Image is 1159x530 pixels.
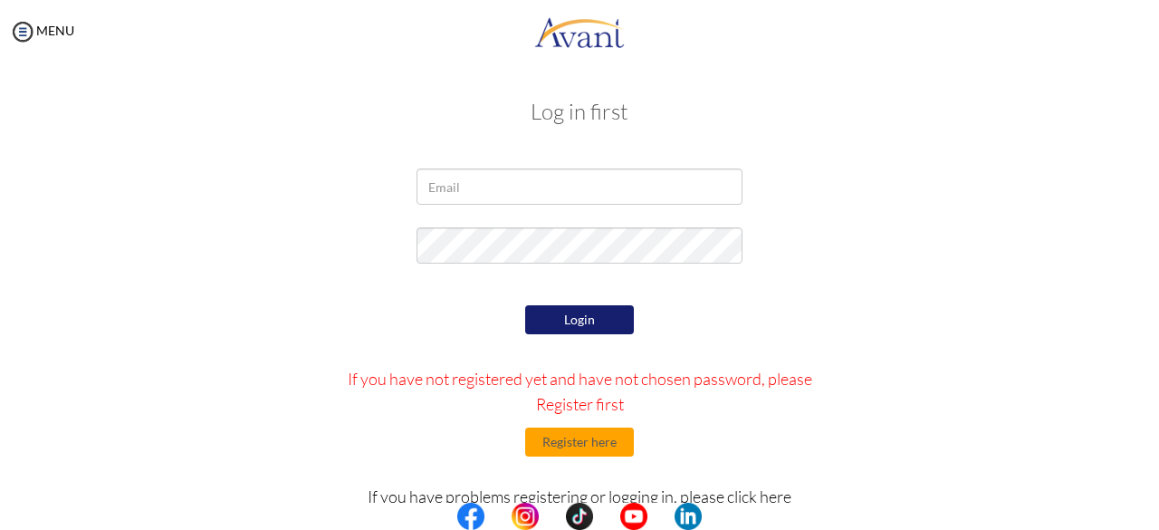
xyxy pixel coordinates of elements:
[593,503,620,530] img: blank.png
[9,18,36,45] img: icon-menu.png
[484,503,512,530] img: blank.png
[647,503,675,530] img: blank.png
[525,305,634,334] button: Login
[534,5,625,59] img: logo.png
[63,100,1096,123] h3: Log in first
[566,503,593,530] img: tt.png
[417,169,742,205] input: Email
[539,503,566,530] img: blank.png
[9,23,74,38] a: MENU
[329,484,831,509] p: If you have problems registering or logging in, please click here
[457,503,484,530] img: fb.png
[675,503,702,530] img: li.png
[525,428,634,457] button: Register here
[620,503,647,530] img: yt.png
[329,366,831,417] p: If you have not registered yet and have not chosen password, please Register first
[512,503,539,530] img: in.png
